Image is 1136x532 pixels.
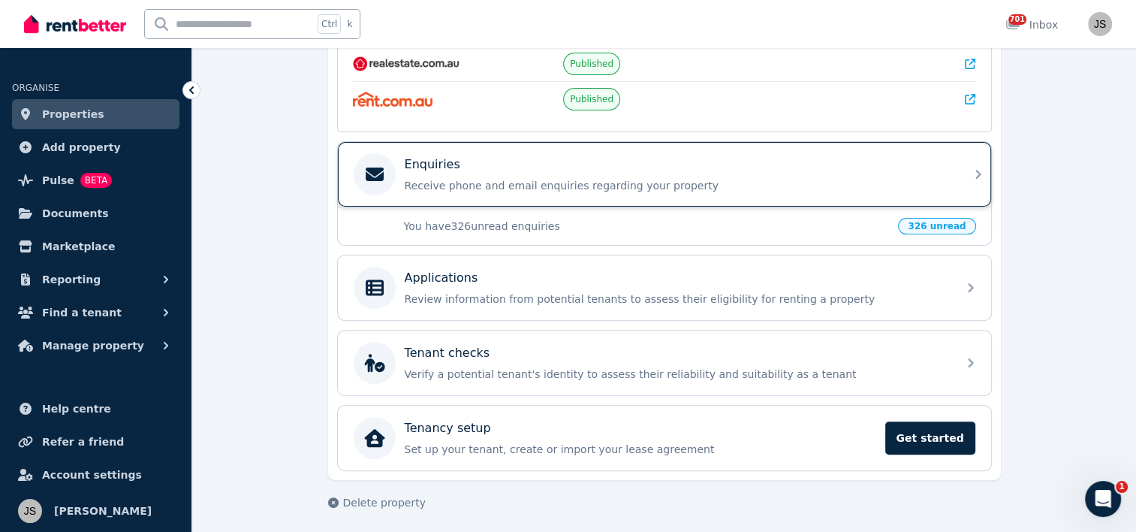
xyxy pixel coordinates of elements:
[12,99,179,129] a: Properties
[12,331,179,361] button: Manage property
[1005,17,1058,32] div: Inbox
[12,427,179,457] a: Refer a friend
[1116,481,1128,493] span: 1
[405,269,478,287] p: Applications
[12,264,179,295] button: Reporting
[404,219,890,234] p: You have 326 unread enquiries
[12,460,179,490] a: Account settings
[42,237,115,255] span: Marketplace
[405,442,876,457] p: Set up your tenant, create or import your lease agreement
[338,142,991,207] a: EnquiriesReceive phone and email enquiries regarding your property
[42,304,122,322] span: Find a tenant
[12,165,179,195] a: PulseBETA
[338,331,991,395] a: Tenant checksVerify a potential tenant's identity to assess their reliability and suitability as ...
[42,138,121,156] span: Add property
[42,337,144,355] span: Manage property
[54,502,152,520] span: [PERSON_NAME]
[353,92,433,107] img: Rent.com.au
[42,466,142,484] span: Account settings
[405,292,948,307] p: Review information from potential tenants to assess their eligibility for renting a property
[318,14,341,34] span: Ctrl
[885,422,975,455] span: Get started
[1085,481,1121,517] iframe: Intercom live chat
[42,400,111,418] span: Help centre
[42,105,104,123] span: Properties
[405,156,460,174] p: Enquiries
[12,298,179,328] button: Find a tenant
[18,499,42,523] img: Janette Steele
[405,344,490,362] p: Tenant checks
[80,173,112,188] span: BETA
[570,93,613,105] span: Published
[347,18,352,30] span: k
[898,218,975,234] span: 326 unread
[405,367,948,382] p: Verify a potential tenant's identity to assess their reliability and suitability as a tenant
[42,204,109,222] span: Documents
[405,178,948,193] p: Receive phone and email enquiries regarding your property
[42,433,124,451] span: Refer a friend
[338,255,991,320] a: ApplicationsReview information from potential tenants to assess their eligibility for renting a p...
[12,198,179,228] a: Documents
[12,83,59,93] span: ORGANISE
[12,231,179,261] a: Marketplace
[570,58,613,70] span: Published
[12,132,179,162] a: Add property
[353,56,460,71] img: RealEstate.com.au
[12,394,179,424] a: Help centre
[328,495,426,510] button: Delete property
[405,419,491,437] p: Tenancy setup
[42,171,74,189] span: Pulse
[24,13,126,35] img: RentBetter
[1008,14,1026,25] span: 701
[343,495,426,510] span: Delete property
[42,271,101,289] span: Reporting
[1088,12,1112,36] img: Janette Steele
[338,406,991,470] a: Tenancy setupSet up your tenant, create or import your lease agreementGet started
